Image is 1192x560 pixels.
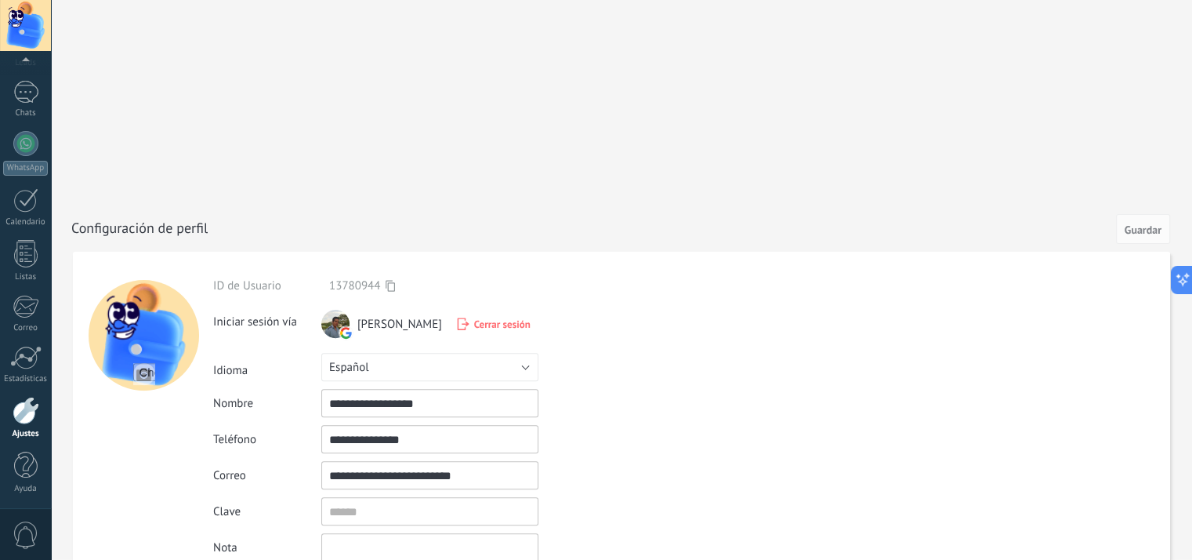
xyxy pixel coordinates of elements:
div: Nota [213,533,321,555]
span: 13780944 [329,278,380,293]
span: [PERSON_NAME] [357,317,442,332]
div: Clave [213,504,321,519]
div: ID de Usuario [213,278,321,293]
div: Ayuda [3,484,49,494]
div: Idioma [213,357,321,378]
div: Correo [213,468,321,483]
div: Listas [3,272,49,282]
div: Correo [3,323,49,333]
button: Español [321,353,538,381]
div: Nombre [213,396,321,411]
div: Iniciar sesión vía [213,308,321,329]
button: Guardar [1116,214,1170,244]
div: Ajustes [3,429,49,439]
div: Estadísticas [3,374,49,384]
div: Calendario [3,217,49,227]
span: Guardar [1125,224,1161,235]
span: Español [329,360,369,375]
div: Teléfono [213,432,321,447]
span: Cerrar sesión [474,318,531,331]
